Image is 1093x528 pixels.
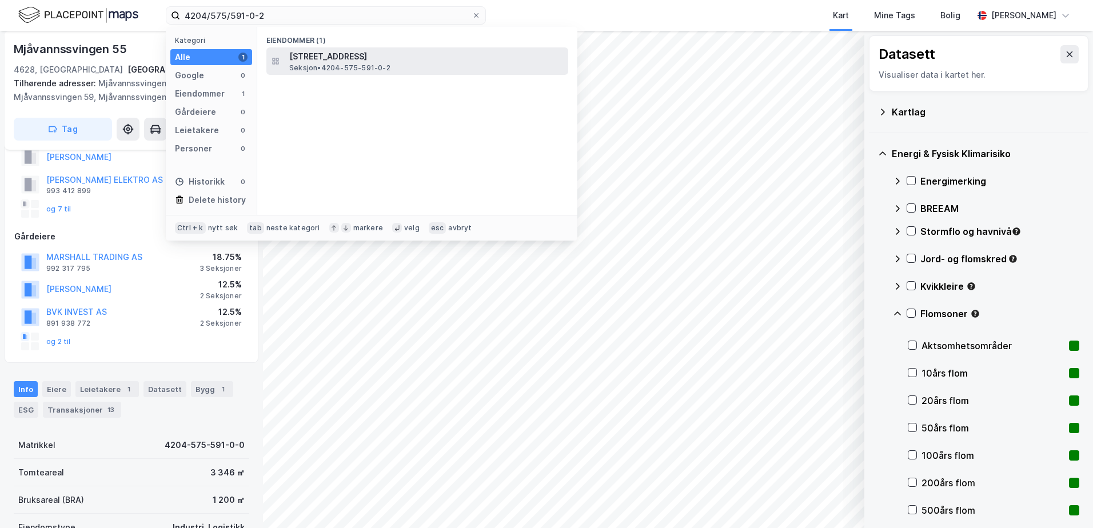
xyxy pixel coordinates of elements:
div: 0 [238,126,248,135]
div: Tooltip anchor [1011,226,1022,237]
div: Mjåvannssvingen 57, Mjåvannssvingen 59, Mjåvannssvingen 61 [14,77,240,104]
div: Info [14,381,38,397]
div: Datasett [879,45,935,63]
div: esc [429,222,446,234]
div: 1 200 ㎡ [213,493,245,507]
div: avbryt [448,223,472,233]
div: Personer [175,142,212,155]
div: Historikk [175,175,225,189]
div: Datasett [143,381,186,397]
div: Energi & Fysisk Klimarisiko [892,147,1079,161]
div: Leietakere [75,381,139,397]
div: Kartlag [892,105,1079,119]
div: 50års flom [922,421,1064,435]
div: Ctrl + k [175,222,206,234]
div: 992 317 795 [46,264,90,273]
div: neste kategori [266,223,320,233]
div: Stormflo og havnivå [920,225,1079,238]
div: nytt søk [208,223,238,233]
div: 3 346 ㎡ [210,466,245,479]
div: Mjåvannssvingen 55 [14,40,129,58]
div: 12.5% [200,278,242,291]
span: Seksjon • 4204-575-591-0-2 [289,63,390,73]
div: [GEOGRAPHIC_DATA], 575/591 [127,63,249,77]
div: 12.5% [200,305,242,319]
div: Leietakere [175,123,219,137]
div: Delete history [189,193,246,207]
div: 0 [238,144,248,153]
div: Energimerking [920,174,1079,188]
div: Bruksareal (BRA) [18,493,84,507]
div: 200års flom [922,476,1064,490]
div: Tooltip anchor [966,281,976,291]
div: Tooltip anchor [970,309,980,319]
iframe: Chat Widget [1036,473,1093,528]
input: Søk på adresse, matrikkel, gårdeiere, leietakere eller personer [180,7,472,24]
div: Eiere [42,381,71,397]
div: 3 Seksjoner [200,264,242,273]
div: 13 [105,404,117,415]
div: [PERSON_NAME] [991,9,1056,22]
div: 0 [238,177,248,186]
div: Mine Tags [874,9,915,22]
div: Kategori [175,36,252,45]
div: markere [353,223,383,233]
div: 10års flom [922,366,1064,380]
div: Flomsoner [920,307,1079,321]
div: Eiendommer [175,87,225,101]
div: BREEAM [920,202,1079,215]
div: 2 Seksjoner [200,319,242,328]
div: 1 [123,383,134,395]
div: Kart [833,9,849,22]
button: Tag [14,118,112,141]
div: Eiendommer (1) [257,27,577,47]
div: ESG [14,402,38,418]
div: Bolig [940,9,960,22]
div: 4628, [GEOGRAPHIC_DATA] [14,63,123,77]
div: 0 [238,71,248,80]
img: logo.f888ab2527a4732fd821a326f86c7f29.svg [18,5,138,25]
div: Bygg [191,381,233,397]
div: Jord- og flomskred [920,252,1079,266]
div: 1 [238,89,248,98]
div: Tooltip anchor [1008,254,1018,264]
div: Google [175,69,204,82]
div: Gårdeiere [14,230,249,243]
span: [STREET_ADDRESS] [289,50,564,63]
div: Transaksjoner [43,402,121,418]
span: Tilhørende adresser: [14,78,98,88]
div: Gårdeiere [175,105,216,119]
div: Kvikkleire [920,279,1079,293]
div: Alle [175,50,190,64]
div: Tomteareal [18,466,64,479]
div: 20års flom [922,394,1064,407]
div: Matrikkel [18,438,55,452]
div: 4204-575-591-0-0 [165,438,245,452]
div: 500års flom [922,503,1064,517]
div: 2 Seksjoner [200,291,242,301]
div: velg [404,223,420,233]
div: Aktsomhetsområder [922,339,1064,353]
div: 18.75% [200,250,242,264]
div: Visualiser data i kartet her. [879,68,1079,82]
div: tab [247,222,264,234]
div: 0 [238,107,248,117]
div: 1 [217,383,229,395]
div: 100års flom [922,449,1064,462]
div: 891 938 772 [46,319,90,328]
div: 993 412 899 [46,186,91,195]
div: 1 [238,53,248,62]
